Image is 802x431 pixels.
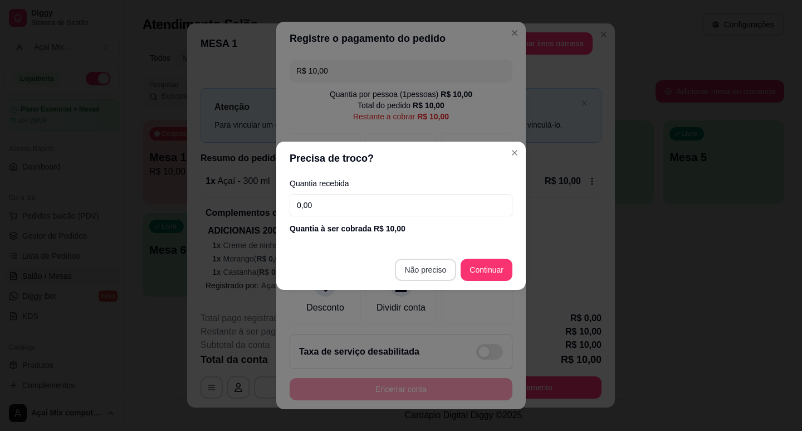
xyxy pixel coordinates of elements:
[461,259,512,281] button: Continuar
[290,223,512,234] div: Quantia à ser cobrada R$ 10,00
[276,142,526,175] header: Precisa de troco?
[395,259,457,281] button: Não preciso
[506,144,524,162] button: Close
[290,180,512,187] label: Quantia recebida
